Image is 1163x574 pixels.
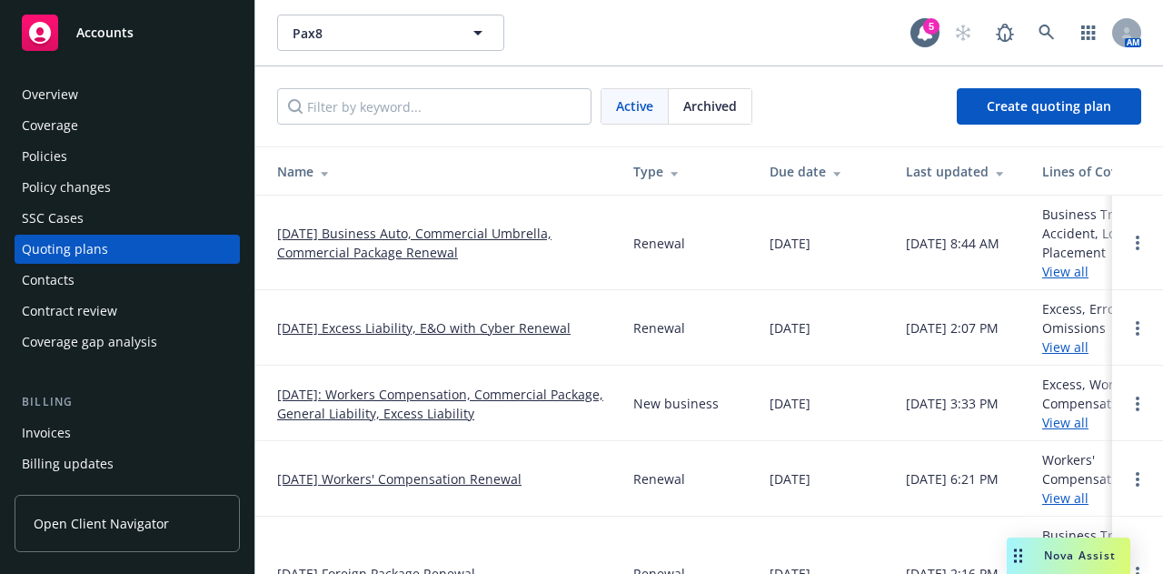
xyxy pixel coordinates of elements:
div: Renewal [633,469,685,488]
a: Billing updates [15,449,240,478]
div: New business [633,394,719,413]
a: Coverage [15,111,240,140]
a: Search [1029,15,1065,51]
div: Name [277,162,604,181]
a: Policies [15,142,240,171]
div: Coverage [22,111,78,140]
a: Report a Bug [987,15,1023,51]
a: Start snowing [945,15,981,51]
a: Open options [1127,468,1148,490]
div: [DATE] 3:33 PM [906,394,999,413]
span: Open Client Navigator [34,514,169,533]
div: Billing updates [22,449,114,478]
span: Create quoting plan [987,97,1111,115]
div: [DATE] [770,234,810,253]
a: [DATE] Workers' Compensation Renewal [277,469,522,488]
a: Switch app [1070,15,1107,51]
div: Drag to move [1007,538,1029,574]
div: Policy changes [22,173,111,202]
div: [DATE] [770,394,810,413]
input: Filter by keyword... [277,88,591,125]
div: Last updated [906,162,1013,181]
a: Accounts [15,7,240,58]
a: Contract review [15,297,240,326]
div: Billing [15,393,240,411]
a: Open options [1127,232,1148,254]
div: Due date [770,162,877,181]
div: Policies [22,142,67,171]
div: Coverage gap analysis [22,327,157,357]
span: Nova Assist [1044,548,1116,563]
a: [DATE]: Workers Compensation, Commercial Package, General Liability, Excess Liability [277,385,604,423]
a: [DATE] Excess Liability, E&O with Cyber Renewal [277,318,571,337]
button: Nova Assist [1007,538,1130,574]
div: Renewal [633,318,685,337]
a: Open options [1127,317,1148,339]
span: Active [616,96,653,116]
a: Create quoting plan [957,88,1141,125]
a: Open options [1127,393,1148,415]
a: View all [1042,338,1088,356]
div: [DATE] [770,469,810,488]
div: Type [633,162,741,181]
div: [DATE] 2:07 PM [906,318,999,337]
a: View all [1042,489,1088,507]
div: [DATE] 8:44 AM [906,234,999,253]
div: Invoices [22,418,71,448]
a: [DATE] Business Auto, Commercial Umbrella, Commercial Package Renewal [277,224,604,262]
div: Quoting plans [22,235,108,264]
a: Contacts [15,266,240,295]
a: View all [1042,414,1088,431]
a: Quoting plans [15,235,240,264]
a: View all [1042,263,1088,280]
a: Overview [15,80,240,109]
div: Contract review [22,297,117,326]
div: [DATE] [770,318,810,337]
a: Invoices [15,418,240,448]
span: Pax8 [293,24,450,43]
div: 5 [923,18,939,35]
span: Accounts [76,25,134,40]
div: Contacts [22,266,75,295]
button: Pax8 [277,15,504,51]
a: SSC Cases [15,204,240,233]
div: SSC Cases [22,204,84,233]
div: Overview [22,80,78,109]
div: [DATE] 6:21 PM [906,469,999,488]
a: Coverage gap analysis [15,327,240,357]
span: Archived [683,96,737,116]
div: Renewal [633,234,685,253]
a: Policy changes [15,173,240,202]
